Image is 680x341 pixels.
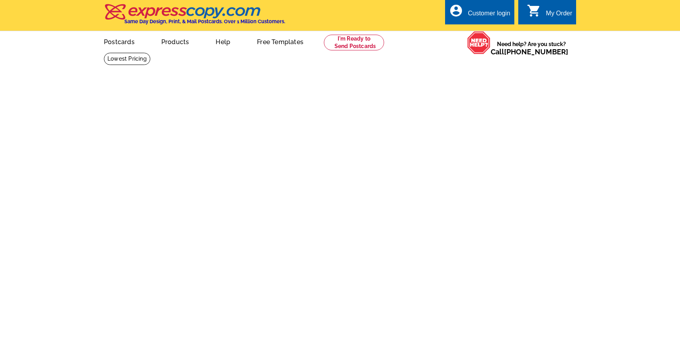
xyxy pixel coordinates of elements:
a: [PHONE_NUMBER] [504,48,568,56]
div: Customer login [468,10,510,21]
a: account_circle Customer login [449,9,510,19]
a: Products [149,32,202,50]
a: shopping_cart My Order [527,9,572,19]
a: Help [203,32,243,50]
a: Same Day Design, Print, & Mail Postcards. Over 1 Million Customers. [104,9,285,24]
a: Free Templates [244,32,316,50]
i: shopping_cart [527,4,541,18]
h4: Same Day Design, Print, & Mail Postcards. Over 1 Million Customers. [124,19,285,24]
span: Need help? Are you stuck? [491,40,572,56]
i: account_circle [449,4,463,18]
img: help [467,31,491,54]
div: My Order [546,10,572,21]
span: Call [491,48,568,56]
a: Postcards [91,32,147,50]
